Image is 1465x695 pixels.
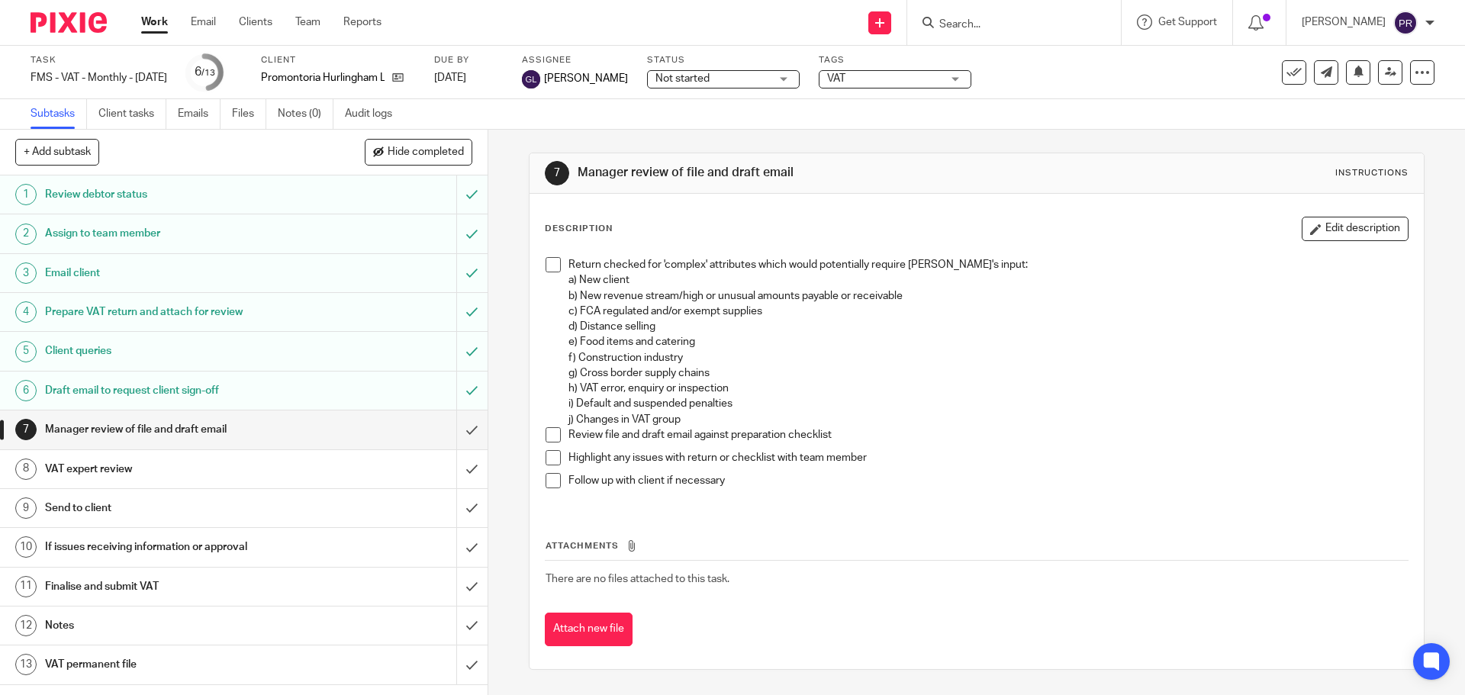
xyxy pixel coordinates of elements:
[388,146,464,159] span: Hide completed
[345,99,404,129] a: Audit logs
[45,458,309,481] h1: VAT expert review
[239,14,272,30] a: Clients
[191,14,216,30] a: Email
[45,222,309,245] h1: Assign to team member
[98,99,166,129] a: Client tasks
[45,183,309,206] h1: Review debtor status
[1302,14,1386,30] p: [PERSON_NAME]
[45,497,309,520] h1: Send to client
[201,69,215,77] small: /13
[827,73,845,84] span: VAT
[45,536,309,558] h1: If issues receiving information or approval
[31,70,167,85] div: FMS - VAT - Monthly - [DATE]
[647,54,800,66] label: Status
[232,99,266,129] a: Files
[1393,11,1418,35] img: svg%3E
[568,450,1407,465] p: Highlight any issues with return or checklist with team member
[15,341,37,362] div: 5
[15,459,37,480] div: 8
[434,72,466,83] span: [DATE]
[261,70,385,85] p: Promontoria Hurlingham Ltd
[45,339,309,362] h1: Client queries
[45,614,309,637] h1: Notes
[544,71,628,86] span: [PERSON_NAME]
[15,262,37,284] div: 3
[31,54,167,66] label: Task
[15,497,37,519] div: 9
[15,536,37,558] div: 10
[15,380,37,401] div: 6
[15,224,37,245] div: 2
[45,653,309,676] h1: VAT permanent file
[15,576,37,597] div: 11
[568,412,1407,427] p: j) Changes in VAT group
[45,262,309,285] h1: Email client
[522,70,540,88] img: svg%3E
[522,54,628,66] label: Assignee
[545,613,633,647] button: Attach new file
[178,99,221,129] a: Emails
[819,54,971,66] label: Tags
[45,301,309,323] h1: Prepare VAT return and attach for review
[195,63,215,81] div: 6
[261,54,415,66] label: Client
[1302,217,1409,241] button: Edit description
[15,654,37,675] div: 13
[938,18,1075,32] input: Search
[15,615,37,636] div: 12
[45,418,309,441] h1: Manager review of file and draft email
[546,542,619,550] span: Attachments
[15,419,37,440] div: 7
[31,99,87,129] a: Subtasks
[15,301,37,323] div: 4
[15,139,99,165] button: + Add subtask
[434,54,503,66] label: Due by
[295,14,320,30] a: Team
[1158,17,1217,27] span: Get Support
[578,165,1009,181] h1: Manager review of file and draft email
[568,473,1407,488] p: Follow up with client if necessary
[365,139,472,165] button: Hide completed
[546,574,729,584] span: There are no files attached to this task.
[15,184,37,205] div: 1
[1335,167,1409,179] div: Instructions
[568,427,1407,442] p: Review file and draft email against preparation checklist
[545,161,569,185] div: 7
[45,575,309,598] h1: Finalise and submit VAT
[568,257,1407,412] p: Return checked for 'complex' attributes which would potentially require [PERSON_NAME]'s input: a)...
[655,73,710,84] span: Not started
[278,99,333,129] a: Notes (0)
[343,14,382,30] a: Reports
[31,70,167,85] div: FMS - VAT - Monthly - July 2025
[45,379,309,402] h1: Draft email to request client sign-off
[31,12,107,33] img: Pixie
[545,223,613,235] p: Description
[141,14,168,30] a: Work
